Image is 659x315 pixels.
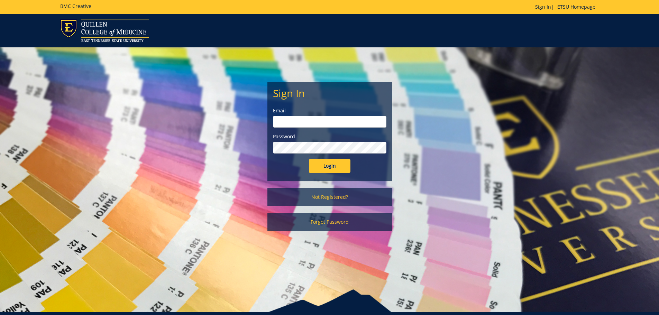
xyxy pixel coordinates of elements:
label: Password [273,133,386,140]
label: Email [273,107,386,114]
a: ETSU Homepage [554,3,599,10]
a: Sign In [535,3,551,10]
h2: Sign In [273,87,386,99]
a: Not Registered? [267,188,392,206]
a: Forgot Password [267,213,392,231]
h5: BMC Creative [60,3,91,9]
input: Login [309,159,350,173]
p: | [535,3,599,10]
img: ETSU logo [60,19,149,42]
